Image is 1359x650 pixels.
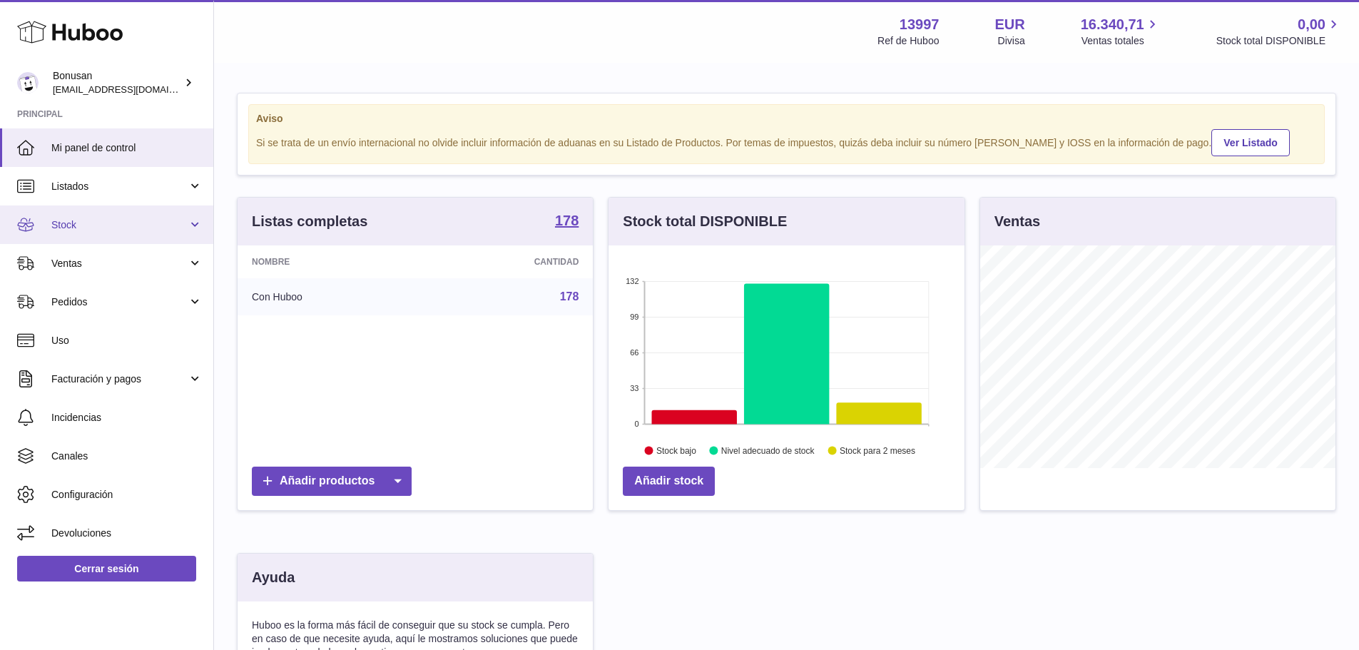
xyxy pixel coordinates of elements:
div: Bonusan [53,69,181,96]
span: Devoluciones [51,527,203,540]
text: Nivel adecuado de stock [721,446,815,456]
span: Listados [51,180,188,193]
span: 16.340,71 [1081,15,1144,34]
h3: Ayuda [252,568,295,587]
span: Uso [51,334,203,347]
a: 16.340,71 Ventas totales [1081,15,1161,48]
a: 178 [555,213,579,230]
text: Stock para 2 meses [840,446,915,456]
span: Ventas totales [1081,34,1161,48]
th: Cantidad [422,245,594,278]
td: Con Huboo [238,278,422,315]
strong: EUR [994,15,1024,34]
span: Pedidos [51,295,188,309]
span: Stock total DISPONIBLE [1216,34,1342,48]
strong: 178 [555,213,579,228]
text: 0 [635,420,639,428]
a: Cerrar sesión [17,556,196,582]
a: 178 [560,290,579,303]
text: 99 [631,313,639,321]
strong: Aviso [256,112,1317,126]
text: 66 [631,348,639,357]
div: Ref de Huboo [877,34,939,48]
text: Stock bajo [656,446,696,456]
span: Mi panel de control [51,141,203,155]
span: Configuración [51,488,203,502]
text: 132 [626,277,638,285]
th: Nombre [238,245,422,278]
a: Añadir productos [252,467,412,496]
span: Ventas [51,257,188,270]
img: info@bonusan.es [17,72,39,93]
div: Si se trata de un envío internacional no olvide incluir información de aduanas en su Listado de P... [256,127,1317,156]
a: 0,00 Stock total DISPONIBLE [1216,15,1342,48]
text: 33 [631,384,639,392]
span: Incidencias [51,411,203,425]
h3: Listas completas [252,212,367,231]
h3: Ventas [994,212,1040,231]
strong: 13997 [900,15,940,34]
span: Stock [51,218,188,232]
h3: Stock total DISPONIBLE [623,212,787,231]
span: [EMAIL_ADDRESS][DOMAIN_NAME] [53,83,210,95]
a: Añadir stock [623,467,715,496]
a: Ver Listado [1211,129,1289,156]
span: Canales [51,450,203,463]
span: Facturación y pagos [51,372,188,386]
span: 0,00 [1298,15,1325,34]
div: Divisa [998,34,1025,48]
